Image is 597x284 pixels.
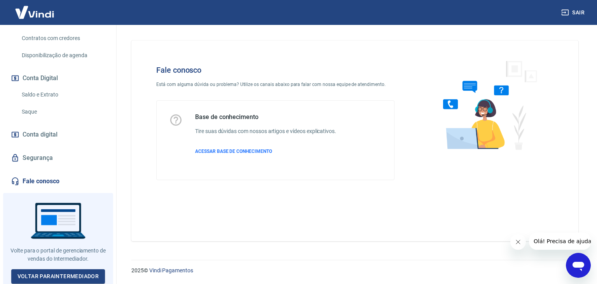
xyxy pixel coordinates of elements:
p: Está com alguma dúvida ou problema? Utilize os canais abaixo para falar com nossa equipe de atend... [156,81,395,88]
button: Sair [560,5,588,20]
a: Voltar paraIntermediador [11,269,105,284]
p: 2025 © [131,266,578,275]
button: Conta Digital [9,70,107,87]
a: ACESSAR BASE DE CONHECIMENTO [195,148,336,155]
span: Olá! Precisa de ajuda? [5,5,65,12]
iframe: Fechar mensagem [510,234,526,250]
a: Conta digital [9,126,107,143]
a: Saldo e Extrato [19,87,107,103]
img: Vindi [9,0,60,24]
a: Fale conosco [9,173,107,190]
span: Conta digital [23,129,58,140]
iframe: Botão para abrir a janela de mensagens [566,253,591,278]
h6: Tire suas dúvidas com nossos artigos e vídeos explicativos. [195,127,336,135]
a: Vindi Pagamentos [149,267,193,273]
iframe: Mensagem da empresa [529,233,591,250]
span: ACESSAR BASE DE CONHECIMENTO [195,149,272,154]
img: Fale conosco [428,53,546,157]
a: Contratos com credores [19,30,107,46]
a: Segurança [9,149,107,167]
a: Disponibilização de agenda [19,47,107,63]
h5: Base de conhecimento [195,113,336,121]
h4: Fale conosco [156,65,395,75]
a: Saque [19,104,107,120]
